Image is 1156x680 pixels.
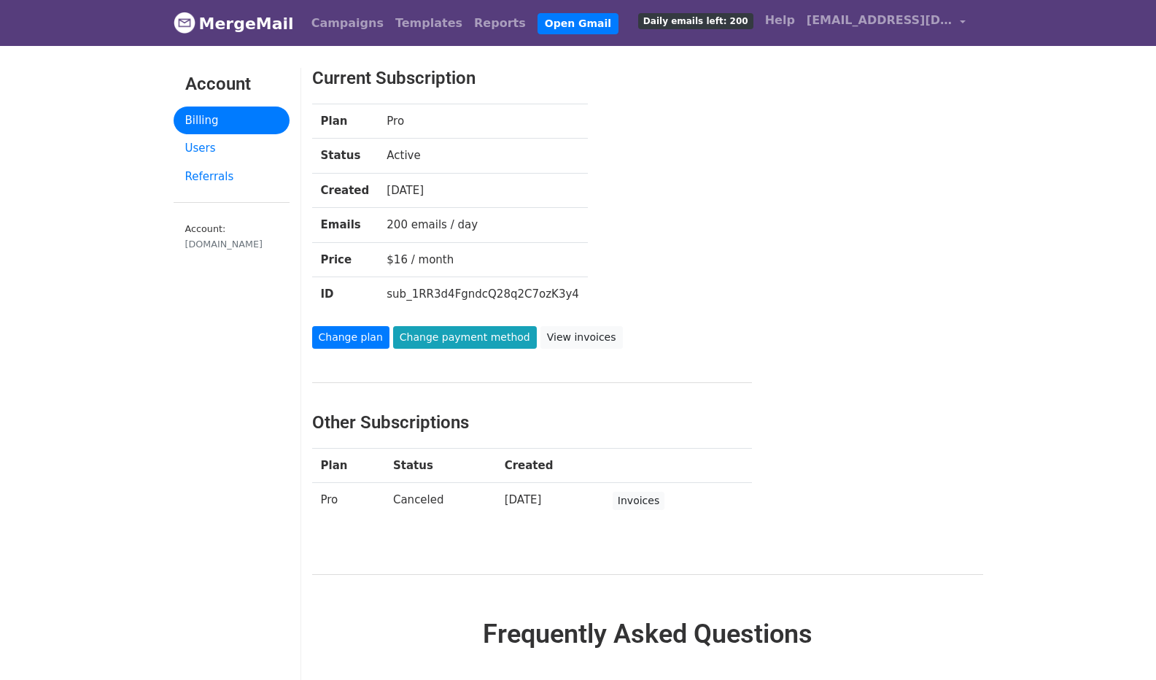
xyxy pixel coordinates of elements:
th: Created [496,448,604,483]
a: View invoices [540,326,623,349]
a: Reports [468,9,532,38]
td: 200 emails / day [378,208,588,243]
a: Daily emails left: 200 [632,6,759,35]
h3: Other Subscriptions [312,412,752,433]
a: MergeMail [174,8,294,39]
a: [EMAIL_ADDRESS][DOMAIN_NAME] [801,6,971,40]
th: Status [384,448,496,483]
th: Emails [312,208,379,243]
span: [EMAIL_ADDRESS][DOMAIN_NAME] [807,12,953,29]
img: MergeMail logo [174,12,195,34]
span: Daily emails left: 200 [638,13,753,29]
td: [DATE] [378,173,588,208]
td: Pro [378,104,588,139]
small: Account: [185,223,278,251]
th: Price [312,242,379,277]
h3: Account [185,74,278,95]
th: Plan [312,448,384,483]
td: sub_1RR3d4FgndcQ28q2C7ozK3y4 [378,277,588,312]
a: Change payment method [393,326,537,349]
a: Campaigns [306,9,389,38]
th: Plan [312,104,379,139]
th: Status [312,139,379,174]
td: $16 / month [378,242,588,277]
td: Pro [312,483,384,519]
div: [DOMAIN_NAME] [185,237,278,251]
h3: Current Subscription [312,68,926,89]
th: ID [312,277,379,312]
td: [DATE] [496,483,604,519]
a: Change plan [312,326,389,349]
a: Open Gmail [538,13,618,34]
td: Active [378,139,588,174]
a: Help [759,6,801,35]
a: Referrals [174,163,290,191]
a: Invoices [613,492,664,510]
td: Canceled [384,483,496,519]
h2: Frequently Asked Questions [312,619,983,650]
a: Users [174,134,290,163]
a: Templates [389,9,468,38]
a: Billing [174,107,290,135]
th: Created [312,173,379,208]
